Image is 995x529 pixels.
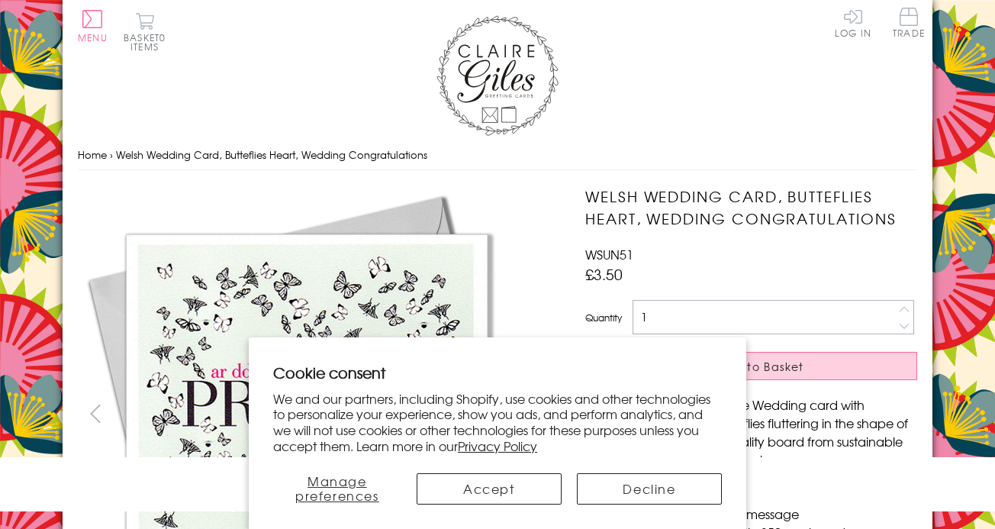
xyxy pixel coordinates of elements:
span: £3.50 [585,263,623,285]
button: prev [78,396,112,431]
span: 0 items [130,31,166,53]
label: Quantity [585,311,622,324]
p: An elegant Welsh language Wedding card with hundreds of intricate butterflies fluttering in the s... [585,395,917,469]
button: Accept [417,473,562,505]
a: Home [78,147,107,162]
button: Menu [78,10,108,42]
span: Menu [78,31,108,44]
button: Basket0 items [124,12,166,51]
h2: Cookie consent [273,362,722,383]
span: Trade [893,8,925,37]
span: › [110,147,113,162]
img: Claire Giles Greetings Cards [436,15,559,136]
p: We and our partners, including Shopify, use cookies and other technologies to personalize your ex... [273,391,722,454]
span: WSUN51 [585,245,633,263]
button: Decline [577,473,722,505]
nav: breadcrumbs [78,140,917,171]
a: Log In [835,8,871,37]
span: Welsh Wedding Card, Butteflies Heart, Wedding Congratulations [116,147,427,162]
span: Manage preferences [295,472,379,505]
a: Trade [893,8,925,40]
a: Privacy Policy [458,437,537,455]
span: Add to Basket [717,359,804,374]
button: Manage preferences [273,473,401,505]
li: Blank inside for your own message [601,505,917,523]
button: Add to Basket [585,352,917,380]
h1: Welsh Wedding Card, Butteflies Heart, Wedding Congratulations [585,185,917,230]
